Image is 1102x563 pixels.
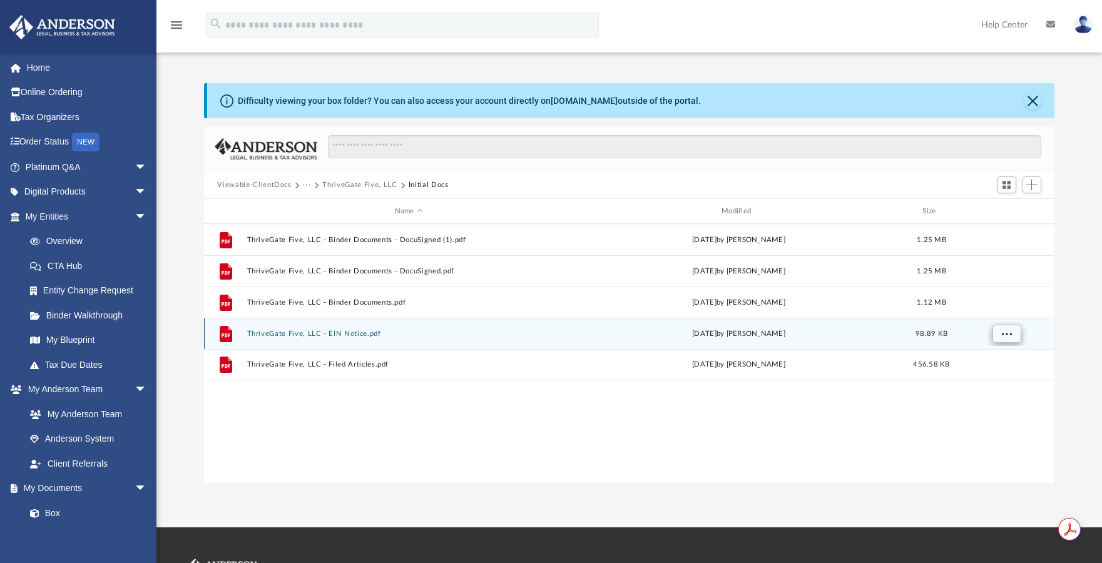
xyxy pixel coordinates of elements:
[917,236,946,243] span: 1.25 MB
[917,268,946,275] span: 1.25 MB
[247,360,571,368] button: ThriveGate Five, LLC - Filed Articles.pdf
[209,206,240,217] div: id
[992,325,1021,343] button: More options
[18,500,153,525] a: Box
[135,377,160,403] span: arrow_drop_down
[997,176,1016,194] button: Switch to Grid View
[9,80,166,105] a: Online Ordering
[1023,176,1041,194] button: Add
[322,180,397,191] button: ThriveGate Five, LLC
[576,297,900,308] div: [DATE] by [PERSON_NAME]
[247,236,571,244] button: ThriveGate Five, LLC - Binder Documents - DocuSigned (1).pdf
[209,17,223,31] i: search
[576,235,900,246] div: [DATE] by [PERSON_NAME]
[9,55,166,80] a: Home
[303,180,311,191] button: ···
[18,328,160,353] a: My Blueprint
[962,206,1049,217] div: id
[169,18,184,33] i: menu
[169,24,184,33] a: menu
[217,180,291,191] button: Viewable-ClientDocs
[576,266,900,277] div: [DATE] by [PERSON_NAME]
[246,206,571,217] div: Name
[1024,92,1041,109] button: Close
[247,298,571,307] button: ThriveGate Five, LLC - Binder Documents.pdf
[576,206,901,217] div: Modified
[9,104,166,129] a: Tax Organizers
[409,180,449,191] button: Initial Docs
[906,206,956,217] div: Size
[9,129,166,155] a: Order StatusNEW
[9,476,160,501] a: My Documentsarrow_drop_down
[18,303,166,328] a: Binder Walkthrough
[9,377,160,402] a: My Anderson Teamarrow_drop_down
[238,94,701,108] div: Difficulty viewing your box folder? You can also access your account directly on outside of the p...
[915,330,947,337] span: 98.89 KB
[913,361,949,368] span: 456.58 KB
[6,15,119,39] img: Anderson Advisors Platinum Portal
[18,253,166,278] a: CTA Hub
[9,204,166,229] a: My Entitiesarrow_drop_down
[72,133,99,151] div: NEW
[9,180,166,205] a: Digital Productsarrow_drop_down
[204,224,1055,484] div: grid
[18,229,166,254] a: Overview
[18,402,153,427] a: My Anderson Team
[328,135,1041,159] input: Search files and folders
[551,96,618,106] a: [DOMAIN_NAME]
[135,180,160,205] span: arrow_drop_down
[18,352,166,377] a: Tax Due Dates
[247,267,571,275] button: ThriveGate Five, LLC - Binder Documents - DocuSigned.pdf
[18,451,160,476] a: Client Referrals
[576,328,900,340] div: [DATE] by [PERSON_NAME]
[1074,16,1093,34] img: User Pic
[917,299,946,306] span: 1.12 MB
[135,204,160,230] span: arrow_drop_down
[576,359,900,370] div: [DATE] by [PERSON_NAME]
[247,330,571,338] button: ThriveGate Five, LLC - EIN Notice.pdf
[135,476,160,502] span: arrow_drop_down
[18,278,166,303] a: Entity Change Request
[9,155,166,180] a: Platinum Q&Aarrow_drop_down
[135,155,160,180] span: arrow_drop_down
[18,427,160,452] a: Anderson System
